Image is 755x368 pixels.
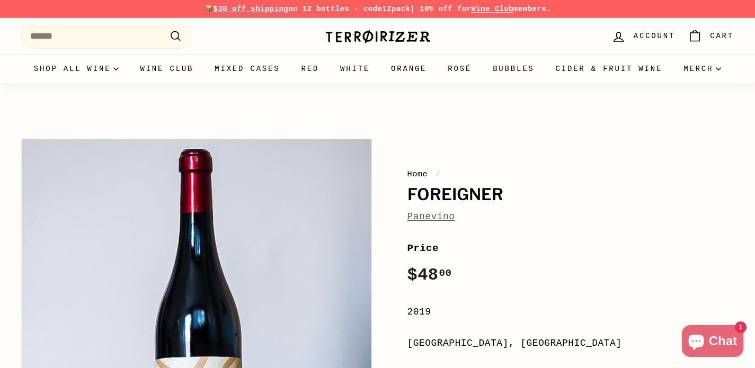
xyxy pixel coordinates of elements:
h1: Foreigner [407,186,734,204]
sup: 00 [439,267,451,279]
a: Wine Club [471,5,513,13]
a: Rosé [437,55,482,83]
a: Mixed Cases [204,55,290,83]
a: Bubbles [482,55,545,83]
a: White [330,55,380,83]
summary: Shop all wine [23,55,130,83]
p: 📦 on 12 bottles - code | 10% off for members. [21,3,734,15]
a: Account [605,21,681,52]
span: $30 off shipping [214,5,289,13]
a: Home [407,169,428,179]
a: Wine Club [129,55,204,83]
a: Orange [380,55,437,83]
a: Red [290,55,330,83]
span: Account [634,30,675,42]
div: 2019 [407,304,734,320]
div: [GEOGRAPHIC_DATA], [GEOGRAPHIC_DATA] [407,336,734,351]
a: Panevino [407,211,455,222]
a: Cider & Fruit Wine [545,55,673,83]
strong: 12pack [382,5,410,13]
span: Cart [710,30,734,42]
nav: breadcrumbs [407,168,734,181]
label: Price [407,240,734,256]
summary: Merch [673,55,732,83]
a: Cart [681,21,740,52]
span: / [433,169,443,179]
inbox-online-store-chat: Shopify online store chat [679,325,747,360]
span: $48 [407,265,452,285]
